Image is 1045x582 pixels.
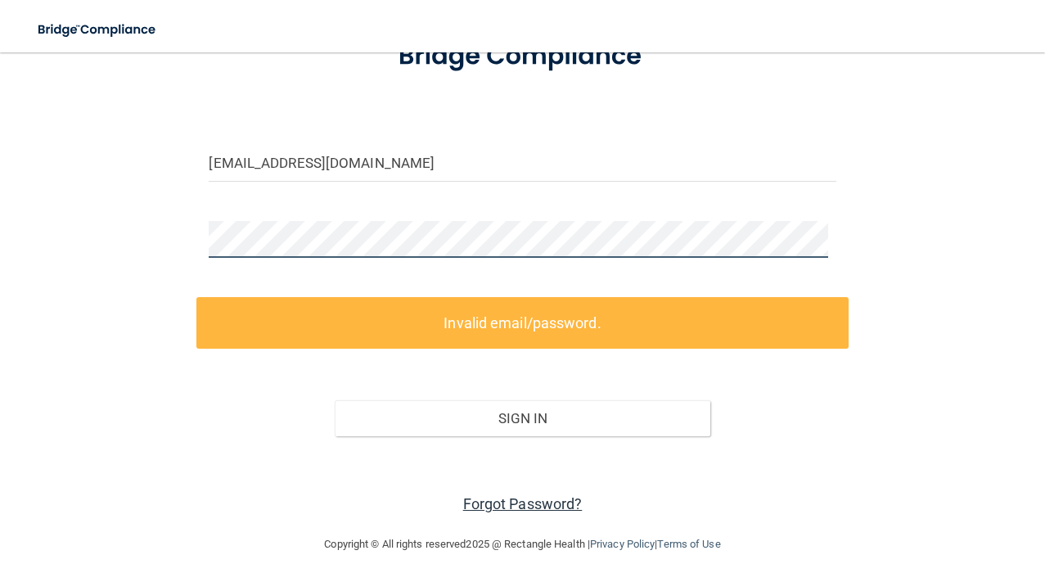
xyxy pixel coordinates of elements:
button: Sign In [335,400,711,436]
label: Invalid email/password. [196,297,848,349]
a: Privacy Policy [590,538,655,550]
div: Copyright © All rights reserved 2025 @ Rectangle Health | | [224,518,822,571]
a: Forgot Password? [463,495,583,512]
a: Terms of Use [657,538,720,550]
input: Email [209,145,836,182]
img: bridge_compliance_login_screen.278c3ca4.svg [25,13,171,47]
img: bridge_compliance_login_screen.278c3ca4.svg [372,23,673,90]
